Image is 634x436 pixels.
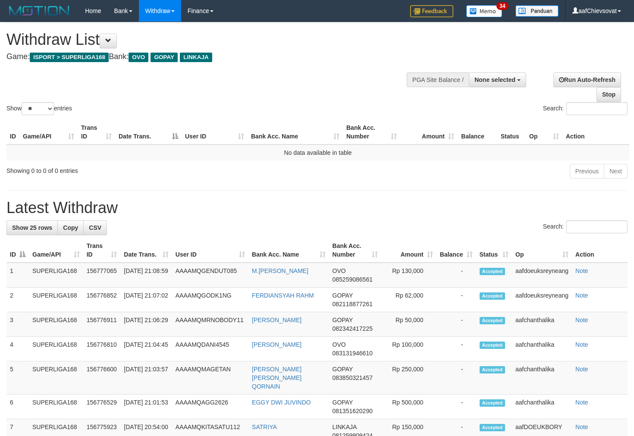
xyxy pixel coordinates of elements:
[83,263,121,288] td: 156777065
[6,238,29,263] th: ID: activate to sort column descending
[83,395,121,419] td: 156776529
[474,76,515,83] span: None selected
[333,292,353,299] span: GOPAY
[83,220,107,235] a: CSV
[333,276,373,283] span: Copy 085259086561 to clipboard
[63,224,78,231] span: Copy
[252,423,277,430] a: SATRIYA
[570,164,604,179] a: Previous
[22,102,54,115] select: Showentries
[252,366,301,390] a: [PERSON_NAME] [PERSON_NAME] QORNAIN
[120,238,172,263] th: Date Trans.: activate to sort column ascending
[120,395,172,419] td: [DATE] 21:01:53
[575,399,588,406] a: Note
[512,361,572,395] td: aafchanthalika
[410,5,453,17] img: Feedback.jpg
[129,53,148,62] span: OVO
[575,317,588,323] a: Note
[480,317,505,324] span: Accepted
[248,120,343,144] th: Bank Acc. Name: activate to sort column ascending
[57,220,84,235] a: Copy
[6,361,29,395] td: 5
[252,292,314,299] a: FERDIANSYAH RAHM
[83,288,121,312] td: 156776852
[436,312,476,337] td: -
[466,5,502,17] img: Button%20Memo.svg
[562,120,629,144] th: Action
[343,120,400,144] th: Bank Acc. Number: activate to sort column ascending
[575,341,588,348] a: Note
[6,199,628,216] h1: Latest Withdraw
[172,395,248,419] td: AAAAMQAGG2626
[480,292,505,300] span: Accepted
[480,424,505,431] span: Accepted
[6,337,29,361] td: 4
[543,102,628,115] label: Search:
[512,263,572,288] td: aafdoeuksreyneang
[29,238,83,263] th: Game/API: activate to sort column ascending
[6,102,72,115] label: Show entries
[333,341,346,348] span: OVO
[553,72,621,87] a: Run Auto-Refresh
[333,374,373,381] span: Copy 083850321457 to clipboard
[566,220,628,233] input: Search:
[6,220,58,235] a: Show 25 rows
[480,399,505,407] span: Accepted
[333,267,346,274] span: OVO
[172,263,248,288] td: AAAAMQGENDUT085
[381,395,436,419] td: Rp 500,000
[381,238,436,263] th: Amount: activate to sort column ascending
[512,395,572,419] td: aafchanthalika
[436,238,476,263] th: Balance: activate to sort column ascending
[333,325,373,332] span: Copy 082342417225 to clipboard
[333,408,373,414] span: Copy 081351620290 to clipboard
[333,301,373,307] span: Copy 082118877261 to clipboard
[252,399,311,406] a: EGGY DWI JUVINDO
[515,5,559,17] img: panduan.png
[172,361,248,395] td: AAAAMQMAGETAN
[120,288,172,312] td: [DATE] 21:07:02
[83,238,121,263] th: Trans ID: activate to sort column ascending
[172,238,248,263] th: User ID: activate to sort column ascending
[12,224,52,231] span: Show 25 rows
[480,342,505,349] span: Accepted
[575,267,588,274] a: Note
[252,267,308,274] a: M.[PERSON_NAME]
[329,238,382,263] th: Bank Acc. Number: activate to sort column ascending
[6,144,629,160] td: No data available in table
[566,102,628,115] input: Search:
[6,31,414,48] h1: Withdraw List
[29,288,83,312] td: SUPERLIGA168
[381,337,436,361] td: Rp 100,000
[436,263,476,288] td: -
[436,288,476,312] td: -
[83,361,121,395] td: 156776600
[596,87,621,102] a: Stop
[120,361,172,395] td: [DATE] 21:03:57
[252,317,301,323] a: [PERSON_NAME]
[480,366,505,373] span: Accepted
[381,263,436,288] td: Rp 130,000
[83,337,121,361] td: 156776810
[248,238,329,263] th: Bank Acc. Name: activate to sort column ascending
[436,337,476,361] td: -
[6,395,29,419] td: 6
[19,120,78,144] th: Game/API: activate to sort column ascending
[333,423,357,430] span: LINKAJA
[400,120,458,144] th: Amount: activate to sort column ascending
[512,312,572,337] td: aafchanthalika
[6,53,414,61] h4: Game: Bank:
[29,337,83,361] td: SUPERLIGA168
[575,423,588,430] a: Note
[333,350,373,357] span: Copy 083131946610 to clipboard
[497,120,526,144] th: Status
[436,395,476,419] td: -
[115,120,182,144] th: Date Trans.: activate to sort column descending
[543,220,628,233] label: Search:
[252,341,301,348] a: [PERSON_NAME]
[29,361,83,395] td: SUPERLIGA168
[83,312,121,337] td: 156776911
[512,337,572,361] td: aafchanthalika
[333,399,353,406] span: GOPAY
[436,361,476,395] td: -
